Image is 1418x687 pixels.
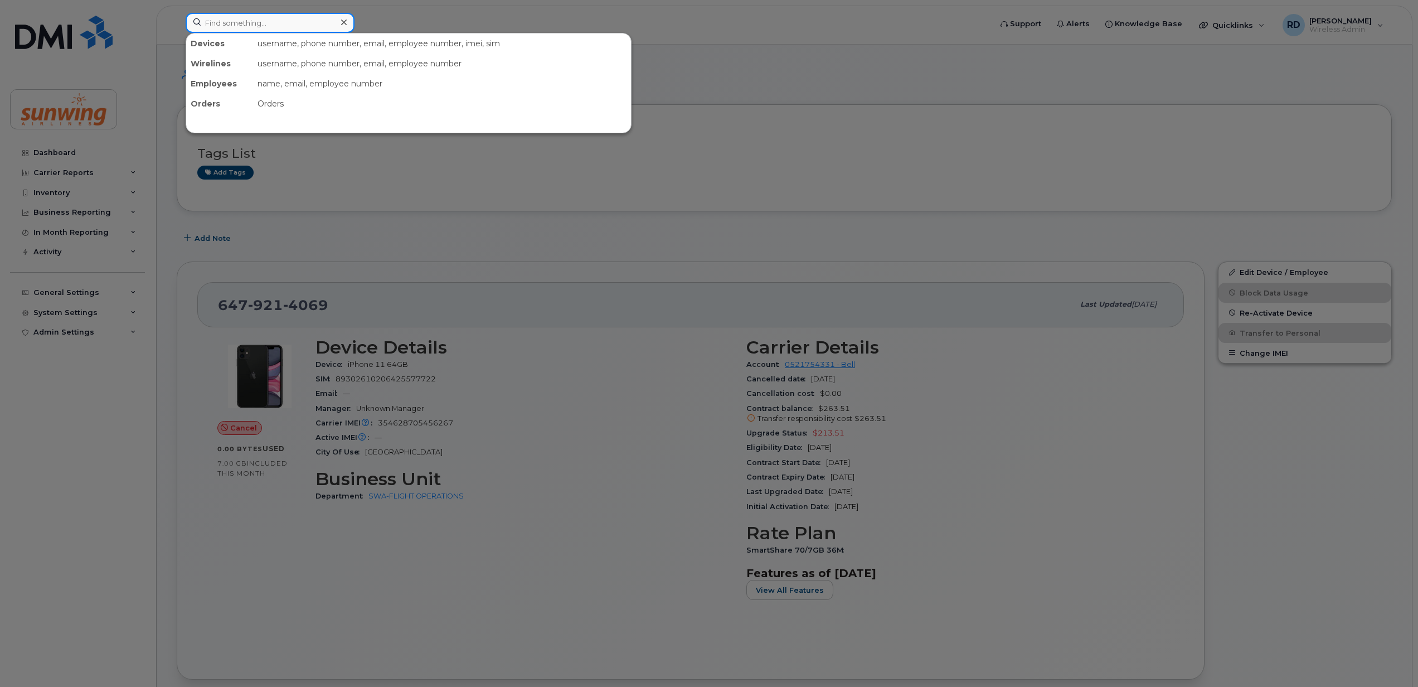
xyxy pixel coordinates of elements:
[253,33,631,54] div: username, phone number, email, employee number, imei, sim
[253,74,631,94] div: name, email, employee number
[186,74,253,94] div: Employees
[186,54,253,74] div: Wirelines
[253,54,631,74] div: username, phone number, email, employee number
[186,94,253,114] div: Orders
[253,94,631,114] div: Orders
[186,33,253,54] div: Devices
